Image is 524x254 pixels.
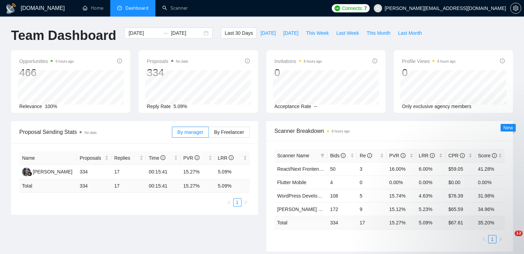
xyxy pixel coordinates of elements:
[419,153,435,158] span: LRR
[360,153,372,158] span: Re
[387,216,416,229] td: 15.27 %
[77,151,111,165] th: Proposals
[363,28,394,39] button: This Month
[233,198,242,207] li: 1
[480,235,488,243] li: Previous Page
[475,162,505,176] td: 41.28%
[314,104,317,109] span: --
[195,155,199,160] span: info-circle
[277,193,331,199] a: WordPress Development
[242,198,250,207] li: Next Page
[225,29,253,37] span: Last 30 Days
[510,3,521,14] button: setting
[277,180,307,185] a: Flutter Mobile
[332,129,350,133] time: 8 hours ago
[111,179,146,193] td: 17
[501,231,517,247] iframe: Intercom live chat
[496,235,505,243] li: Next Page
[125,5,148,11] span: Dashboard
[332,28,363,39] button: Last Week
[327,176,357,189] td: 4
[257,28,279,39] button: [DATE]
[163,30,168,36] span: swap-right
[402,66,456,79] div: 0
[111,165,146,179] td: 17
[161,155,165,160] span: info-circle
[448,153,464,158] span: CPR
[174,104,187,109] span: 5.09%
[394,28,425,39] button: Last Month
[277,153,309,158] span: Scanner Name
[387,189,416,202] td: 15.74%
[515,231,523,236] span: 12
[302,28,332,39] button: This Week
[146,179,181,193] td: 00:15:41
[327,162,357,176] td: 50
[401,153,405,158] span: info-circle
[357,216,387,229] td: 17
[114,154,138,162] span: Replies
[77,179,111,193] td: 334
[242,198,250,207] button: right
[503,125,513,130] span: New
[27,171,32,176] img: gigradar-bm.png
[22,168,31,176] img: RS
[364,4,367,12] span: 7
[183,155,199,161] span: PVR
[147,104,171,109] span: Reply Rate
[83,5,103,11] a: homeHome
[402,104,472,109] span: Only exclusive agency members
[416,162,446,176] td: 6.00%
[6,3,17,14] img: logo
[335,6,340,11] img: upwork-logo.png
[387,162,416,176] td: 16.00%
[111,151,146,165] th: Replies
[387,202,416,216] td: 15.12%
[330,153,346,158] span: Bids
[177,129,203,135] span: By manager
[147,66,188,79] div: 334
[163,30,168,36] span: to
[221,28,257,39] button: Last 30 Days
[320,154,325,158] span: filter
[245,59,250,63] span: info-circle
[357,162,387,176] td: 3
[387,176,416,189] td: 0.00%
[283,29,298,37] span: [DATE]
[357,176,387,189] td: 0
[22,169,72,174] a: RS[PERSON_NAME]
[336,29,359,37] span: Last Week
[327,216,357,229] td: 334
[510,6,521,11] a: setting
[478,153,496,158] span: Score
[229,155,234,160] span: info-circle
[277,166,332,172] a: React/Next Frontend Dev
[181,165,215,179] td: 15.27%
[147,57,188,65] span: Proposals
[372,59,377,63] span: info-circle
[260,29,276,37] span: [DATE]
[499,237,503,241] span: right
[227,200,231,204] span: left
[275,127,505,135] span: Scanner Breakdown
[279,28,302,39] button: [DATE]
[445,162,475,176] td: $59.05
[489,235,496,243] a: 1
[376,6,380,11] span: user
[342,4,363,12] span: Connects:
[84,131,96,135] span: No data
[176,60,188,63] span: No data
[402,57,456,65] span: Profile Views
[225,198,233,207] button: left
[480,235,488,243] button: left
[277,207,347,212] a: [PERSON_NAME] Development
[215,165,249,179] td: 5.09%
[275,104,311,109] span: Acceptance Rate
[357,189,387,202] td: 5
[327,189,357,202] td: 108
[146,165,181,179] td: 00:15:41
[33,168,72,176] div: [PERSON_NAME]
[460,153,465,158] span: info-circle
[19,128,172,136] span: Proposal Sending Stats
[367,153,372,158] span: info-circle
